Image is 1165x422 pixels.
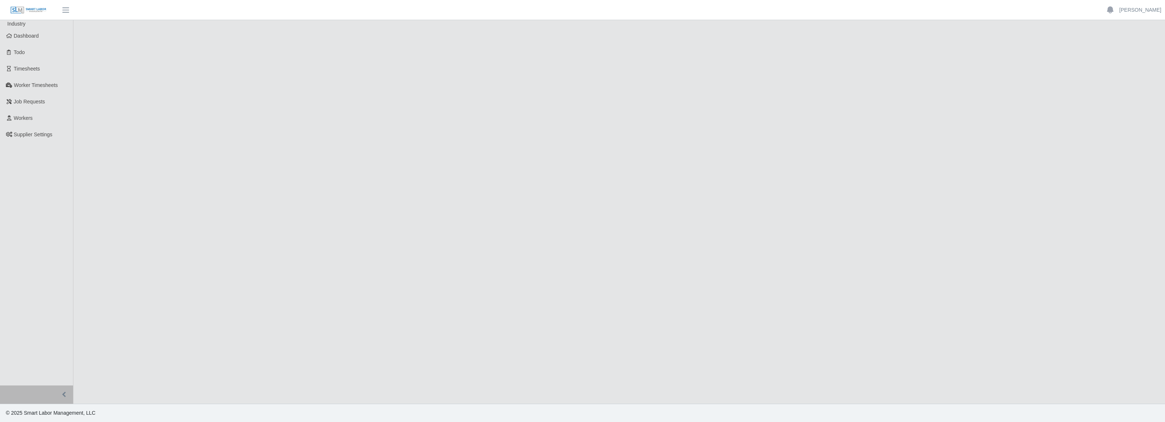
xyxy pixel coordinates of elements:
[14,82,58,88] span: Worker Timesheets
[6,410,95,416] span: © 2025 Smart Labor Management, LLC
[1119,6,1161,14] a: [PERSON_NAME]
[14,49,25,55] span: Todo
[14,33,39,39] span: Dashboard
[7,21,26,27] span: Industry
[14,99,45,104] span: Job Requests
[14,66,40,72] span: Timesheets
[14,115,33,121] span: Workers
[14,132,53,137] span: Supplier Settings
[10,6,47,14] img: SLM Logo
